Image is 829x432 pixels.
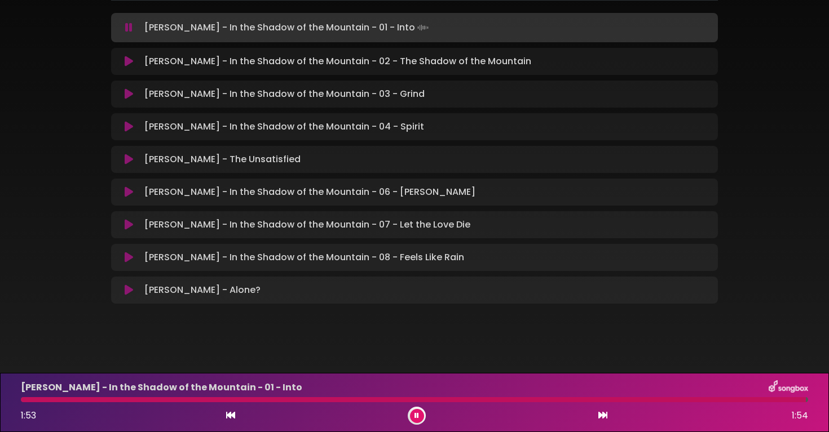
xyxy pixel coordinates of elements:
[144,87,425,101] p: [PERSON_NAME] - In the Shadow of the Mountain - 03 - Grind
[144,120,424,133] p: [PERSON_NAME] - In the Shadow of the Mountain - 04 - Spirit
[144,218,470,231] p: [PERSON_NAME] - In the Shadow of the Mountain - 07 - Let the Love Die
[144,153,301,166] p: [PERSON_NAME] - The Unsatisfied
[144,251,464,264] p: [PERSON_NAME] - In the Shadow of the Mountain - 08 - Feels Like Rain
[144,283,261,297] p: [PERSON_NAME] - Alone?
[415,20,431,35] img: waveform4.gif
[144,185,475,199] p: [PERSON_NAME] - In the Shadow of the Mountain - 06 - [PERSON_NAME]
[144,55,531,68] p: [PERSON_NAME] - In the Shadow of the Mountain - 02 - The Shadow of the Mountain
[144,20,431,35] p: [PERSON_NAME] - In the Shadow of the Mountain - 01 - Into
